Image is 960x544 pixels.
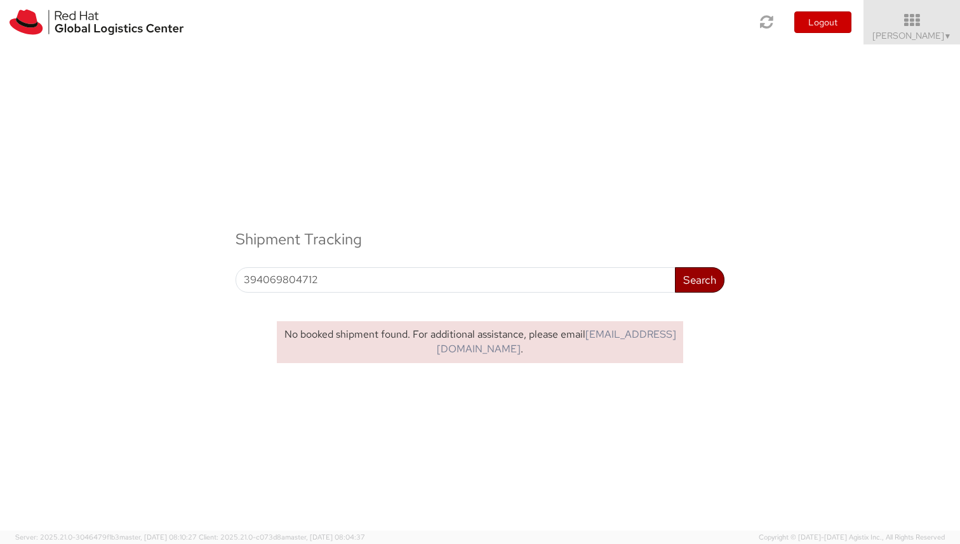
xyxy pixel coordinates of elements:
button: Search [675,267,724,293]
span: Server: 2025.21.0-3046479f1b3 [15,533,197,541]
span: ▼ [944,31,952,41]
span: [PERSON_NAME] [872,30,952,41]
span: Client: 2025.21.0-c073d8a [199,533,365,541]
p: No booked shipment found. For additional assistance, please email . [277,321,683,363]
span: master, [DATE] 08:10:27 [119,533,197,541]
span: master, [DATE] 08:04:37 [285,533,365,541]
a: [EMAIL_ADDRESS][DOMAIN_NAME] [437,328,676,355]
h3: Shipment Tracking [236,212,724,267]
input: Enter the tracking number or ship request number (at least 4 chars) [236,267,676,293]
img: rh-logistics-00dfa346123c4ec078e1.svg [10,10,183,35]
button: Logout [794,11,851,33]
span: Copyright © [DATE]-[DATE] Agistix Inc., All Rights Reserved [759,533,945,543]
